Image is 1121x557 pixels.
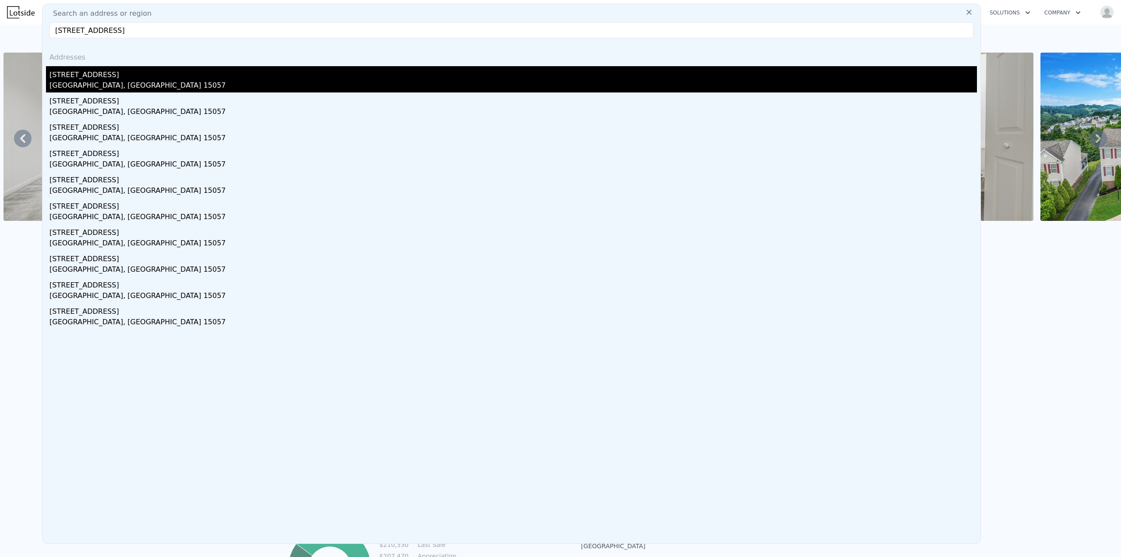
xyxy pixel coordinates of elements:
[49,66,977,80] div: [STREET_ADDRESS]
[49,145,977,159] div: [STREET_ADDRESS]
[49,303,977,317] div: [STREET_ADDRESS]
[49,159,977,171] div: [GEOGRAPHIC_DATA], [GEOGRAPHIC_DATA] 15057
[49,250,977,264] div: [STREET_ADDRESS]
[46,8,152,19] span: Search an address or region
[49,92,977,106] div: [STREET_ADDRESS]
[46,45,977,66] div: Addresses
[379,540,409,550] td: $210,530
[416,540,455,550] td: Last Sale
[4,53,256,221] img: Sale: 156582917 Parcel: 95387276
[49,238,977,250] div: [GEOGRAPHIC_DATA], [GEOGRAPHIC_DATA] 15057
[49,185,977,198] div: [GEOGRAPHIC_DATA], [GEOGRAPHIC_DATA] 15057
[49,22,973,38] input: Enter an address, city, region, neighborhood or zip code
[49,277,977,291] div: [STREET_ADDRESS]
[49,119,977,133] div: [STREET_ADDRESS]
[49,171,977,185] div: [STREET_ADDRESS]
[49,291,977,303] div: [GEOGRAPHIC_DATA], [GEOGRAPHIC_DATA] 15057
[49,264,977,277] div: [GEOGRAPHIC_DATA], [GEOGRAPHIC_DATA] 15057
[49,80,977,92] div: [GEOGRAPHIC_DATA], [GEOGRAPHIC_DATA] 15057
[49,133,977,145] div: [GEOGRAPHIC_DATA], [GEOGRAPHIC_DATA] 15057
[49,106,977,119] div: [GEOGRAPHIC_DATA], [GEOGRAPHIC_DATA] 15057
[1037,5,1088,21] button: Company
[983,5,1037,21] button: Solutions
[49,317,977,329] div: [GEOGRAPHIC_DATA], [GEOGRAPHIC_DATA] 15057
[49,224,977,238] div: [STREET_ADDRESS]
[1100,5,1114,19] img: avatar
[49,212,977,224] div: [GEOGRAPHIC_DATA], [GEOGRAPHIC_DATA] 15057
[49,198,977,212] div: [STREET_ADDRESS]
[7,6,35,18] img: Lotside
